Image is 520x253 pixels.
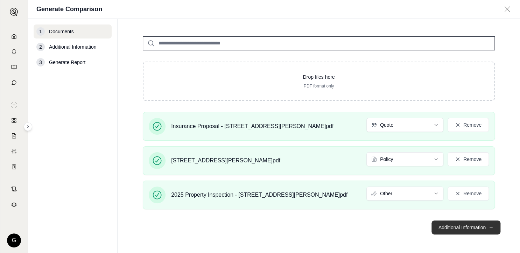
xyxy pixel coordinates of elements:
[448,152,489,166] button: Remove
[49,59,85,66] span: Generate Report
[36,4,102,14] h1: Generate Comparison
[171,122,333,131] span: Insurance Proposal - [STREET_ADDRESS][PERSON_NAME]pdf
[448,118,489,132] button: Remove
[171,156,280,165] span: [STREET_ADDRESS][PERSON_NAME]pdf
[155,83,483,89] p: PDF format only
[5,76,23,90] a: Chat
[5,129,23,143] a: Claim Coverage
[36,58,45,66] div: 3
[155,73,483,80] p: Drop files here
[5,144,23,158] a: Custom Report
[5,197,23,211] a: Legal Search Engine
[49,28,74,35] span: Documents
[10,8,18,16] img: Expand sidebar
[448,187,489,201] button: Remove
[7,5,21,19] button: Expand sidebar
[36,27,45,36] div: 1
[5,60,23,74] a: Prompt Library
[5,160,23,174] a: Coverage Table
[5,113,23,127] a: Policy Comparisons
[49,43,96,50] span: Additional Information
[5,98,23,112] a: Single Policy
[7,233,21,247] div: G
[5,182,23,196] a: Contract Analysis
[489,224,493,231] span: →
[5,45,23,59] a: Documents Vault
[36,43,45,51] div: 2
[431,220,500,234] button: Additional Information→
[171,191,347,199] span: 2025 Property Inspection - [STREET_ADDRESS][PERSON_NAME]pdf
[5,29,23,43] a: Home
[24,122,32,131] button: Expand sidebar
